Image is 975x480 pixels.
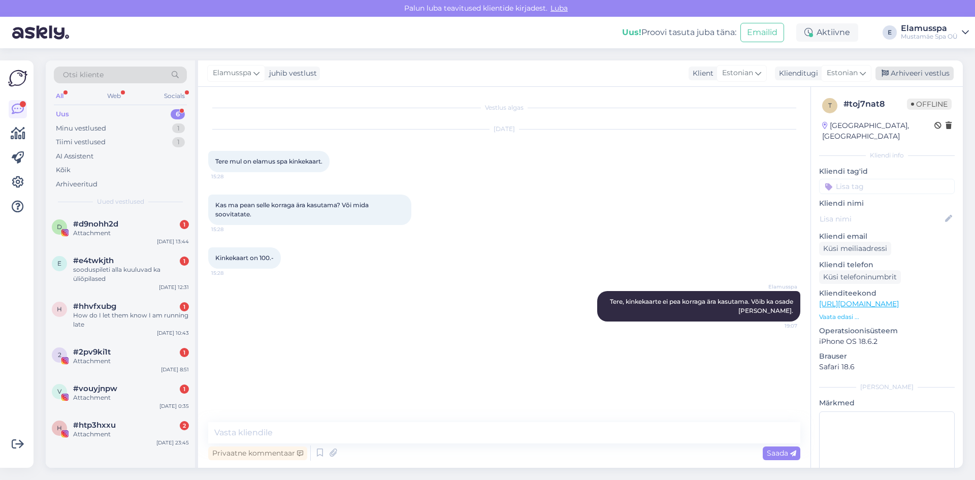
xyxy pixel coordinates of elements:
[208,103,800,112] div: Vestlus algas
[73,393,189,402] div: Attachment
[56,109,69,119] div: Uus
[265,68,317,79] div: juhib vestlust
[547,4,571,13] span: Luba
[819,362,955,372] p: Safari 18.6
[208,124,800,134] div: [DATE]
[73,219,118,229] span: #d9nohh2d
[215,254,274,262] span: Kinkekaart on 100.-
[180,421,189,430] div: 2
[883,25,897,40] div: E
[622,26,736,39] div: Proovi tasuta juba täna:
[215,201,370,218] span: Kas ma pean selle korraga ära kasutama? Või mida soovitatate.
[180,348,189,357] div: 1
[759,322,797,330] span: 19:07
[819,270,901,284] div: Küsi telefoninumbrit
[819,326,955,336] p: Operatsioonisüsteem
[156,439,189,446] div: [DATE] 23:45
[740,23,784,42] button: Emailid
[8,69,27,88] img: Askly Logo
[722,68,753,79] span: Estonian
[57,223,62,231] span: d
[56,179,97,189] div: Arhiveeritud
[58,351,61,359] span: 2
[819,336,955,347] p: iPhone OS 18.6.2
[819,351,955,362] p: Brauser
[827,68,858,79] span: Estonian
[97,197,144,206] span: Uued vestlused
[689,68,713,79] div: Klient
[162,89,187,103] div: Socials
[172,137,185,147] div: 1
[819,242,891,255] div: Küsi meiliaadressi
[73,256,114,265] span: #e4twkjth
[767,449,796,458] span: Saada
[819,288,955,299] p: Klienditeekond
[159,402,189,410] div: [DATE] 0:35
[819,312,955,322] p: Vaata edasi ...
[901,33,958,41] div: Mustamäe Spa OÜ
[57,388,61,395] span: v
[819,151,955,160] div: Kliendi info
[159,283,189,291] div: [DATE] 12:31
[211,226,249,233] span: 15:28
[63,70,104,80] span: Otsi kliente
[796,23,858,42] div: Aktiivne
[208,446,307,460] div: Privaatne kommentaar
[157,329,189,337] div: [DATE] 10:43
[73,265,189,283] div: sooduspileti alla kuuluvad ka üliõpilased
[828,102,832,109] span: t
[73,347,111,357] span: #2pv9ki1t
[57,424,62,432] span: h
[56,123,106,134] div: Minu vestlused
[211,173,249,180] span: 15:28
[73,302,116,311] span: #hhvfxubg
[819,398,955,408] p: Märkmed
[819,166,955,177] p: Kliendi tag'id
[211,269,249,277] span: 15:28
[171,109,185,119] div: 6
[57,260,61,267] span: e
[820,213,943,225] input: Lisa nimi
[73,311,189,329] div: How do I let them know I am running late
[180,257,189,266] div: 1
[215,157,322,165] span: Tere mul on elamus spa kinkekaart.
[73,357,189,366] div: Attachment
[875,67,954,80] div: Arhiveeri vestlus
[775,68,818,79] div: Klienditugi
[57,305,62,313] span: h
[73,384,117,393] span: #vouyjnpw
[180,385,189,394] div: 1
[819,198,955,209] p: Kliendi nimi
[843,98,907,110] div: # toj7nat8
[819,299,899,308] a: [URL][DOMAIN_NAME]
[157,238,189,245] div: [DATE] 13:44
[73,430,189,439] div: Attachment
[73,229,189,238] div: Attachment
[73,421,116,430] span: #htp3hxxu
[56,137,106,147] div: Tiimi vestlused
[622,27,641,37] b: Uus!
[180,302,189,311] div: 1
[56,151,93,162] div: AI Assistent
[172,123,185,134] div: 1
[610,298,795,314] span: Tere, kinkekaarte ei pea korraga ära kasutama. Võib ka osade [PERSON_NAME].
[161,366,189,373] div: [DATE] 8:51
[907,99,952,110] span: Offline
[54,89,66,103] div: All
[759,283,797,291] span: Elamusspa
[901,24,969,41] a: ElamusspaMustamäe Spa OÜ
[901,24,958,33] div: Elamusspa
[105,89,123,103] div: Web
[819,179,955,194] input: Lisa tag
[822,120,934,142] div: [GEOGRAPHIC_DATA], [GEOGRAPHIC_DATA]
[56,165,71,175] div: Kõik
[819,382,955,392] div: [PERSON_NAME]
[213,68,251,79] span: Elamusspa
[180,220,189,229] div: 1
[819,260,955,270] p: Kliendi telefon
[819,231,955,242] p: Kliendi email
